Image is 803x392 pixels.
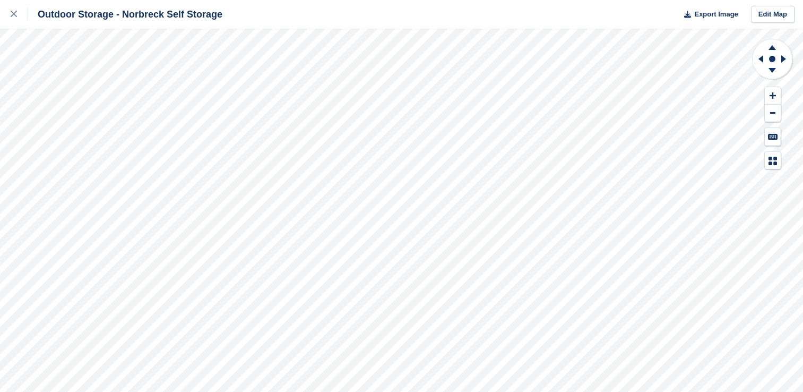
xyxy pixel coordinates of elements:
[751,6,795,23] a: Edit Map
[765,152,781,169] button: Map Legend
[678,6,738,23] button: Export Image
[28,8,222,21] div: Outdoor Storage - Norbreck Self Storage
[765,87,781,105] button: Zoom In
[765,105,781,122] button: Zoom Out
[765,128,781,146] button: Keyboard Shortcuts
[694,9,738,20] span: Export Image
